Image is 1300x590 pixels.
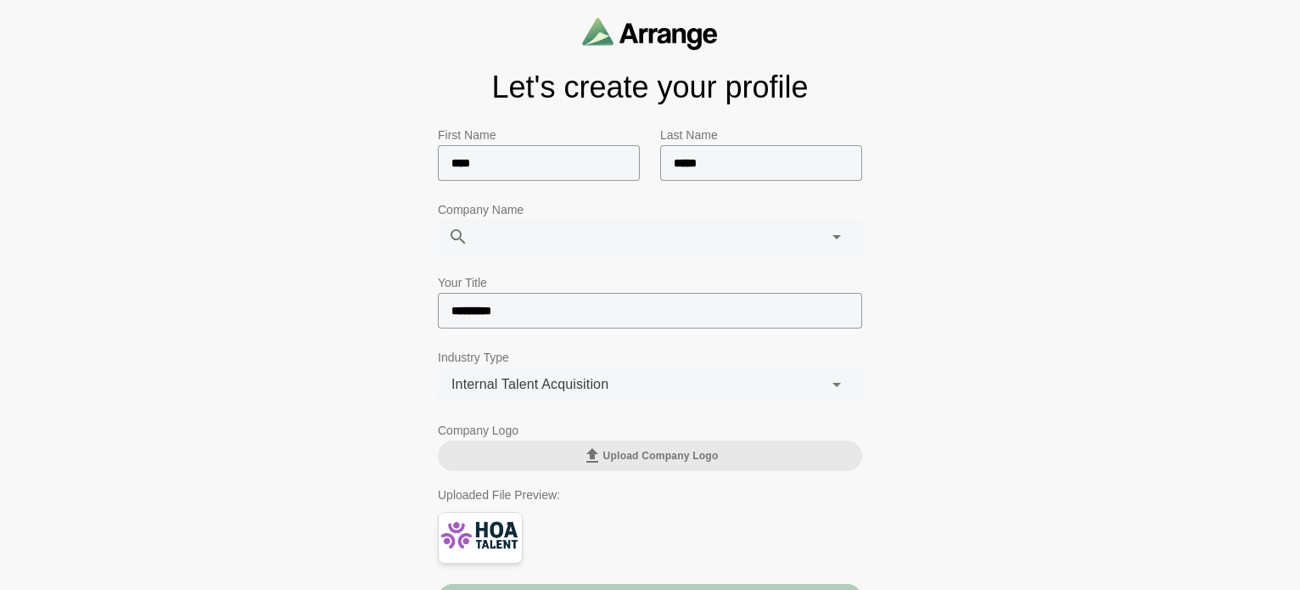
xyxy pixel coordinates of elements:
p: Your Title [438,273,862,293]
p: First Name [438,125,640,145]
p: Last Name [660,125,862,145]
h1: Let's create your profile [438,70,862,104]
span: Internal Talent Acquisition [451,374,608,396]
img: arrangeai-name-small-logo.4d2b8aee.svg [582,17,718,50]
button: Upload Company Logo [438,441,862,471]
p: Uploaded File Preview: [438,485,862,505]
span: Upload Company Logo [582,446,719,466]
p: Company Logo [438,420,862,441]
p: Company Name [438,199,862,220]
p: Industry Type [438,347,862,368]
